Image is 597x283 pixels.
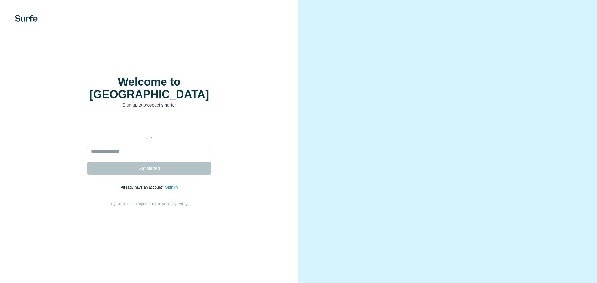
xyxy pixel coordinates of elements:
[87,102,211,108] p: Sign up to prospect smarter
[139,135,159,141] p: or
[164,202,187,206] a: Privacy Policy
[15,15,38,22] img: Surfe's logo
[121,185,165,189] span: Already have an account?
[84,117,215,131] iframe: Sign in with Google Button
[165,185,178,189] a: Sign in
[111,202,187,206] span: By signing up, I agree to &
[151,202,162,206] a: Terms
[87,76,211,101] h1: Welcome to [GEOGRAPHIC_DATA]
